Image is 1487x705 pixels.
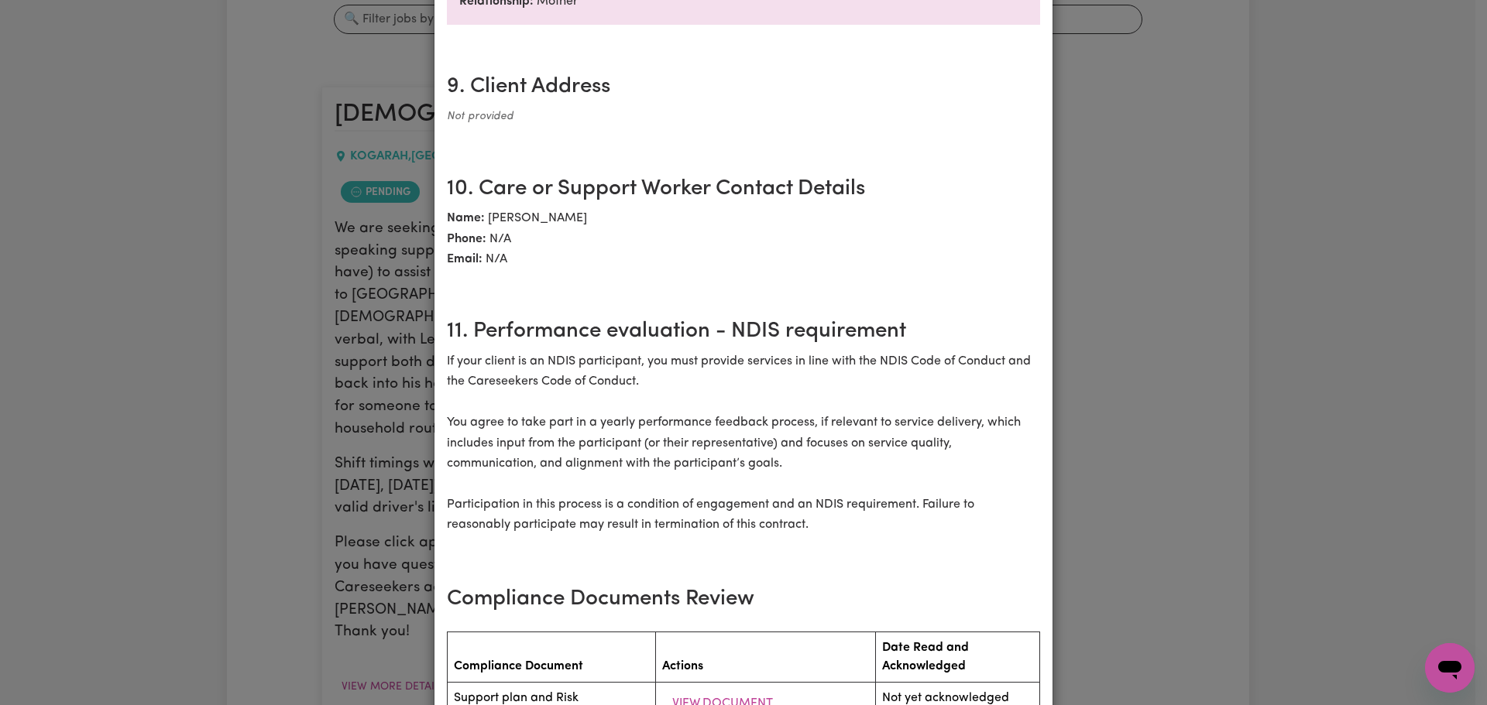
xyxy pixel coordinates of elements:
b: Email: [447,253,483,265]
h2: 11. Performance evaluation - NDIS requirement [447,319,1040,345]
iframe: Button to launch messaging window [1425,643,1475,693]
p: If your client is an NDIS participant, you must provide services in line with the NDIS Code of Co... [447,351,1040,556]
th: Date Read and Acknowledged [875,631,1039,682]
p: [PERSON_NAME] N/A N/A [447,208,1040,269]
em: Not provided [447,111,513,122]
th: Compliance Document [448,631,656,682]
b: Phone: [447,233,486,245]
th: Actions [655,631,875,682]
b: Name: [447,212,485,224]
h3: Compliance Documents Review [447,587,1040,613]
h2: 9. Client Address [447,74,1040,101]
h2: 10. Care or Support Worker Contact Details [447,176,1040,203]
